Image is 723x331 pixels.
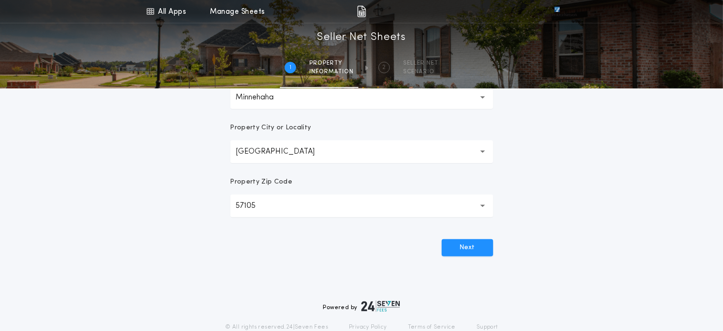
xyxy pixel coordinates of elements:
[361,301,400,312] img: logo
[236,92,289,103] p: Minnehaha
[289,64,291,71] h2: 1
[323,301,400,312] div: Powered by
[442,239,493,256] button: Next
[403,68,438,76] span: SCENARIO
[230,86,493,109] button: Minnehaha
[403,59,438,67] span: SELLER NET
[236,200,271,212] p: 57105
[236,146,330,157] p: [GEOGRAPHIC_DATA]
[317,30,406,45] h1: Seller Net Sheets
[383,64,386,71] h2: 2
[309,59,354,67] span: Property
[357,6,366,17] img: img
[537,7,577,16] img: vs-icon
[230,195,493,217] button: 57105
[225,323,328,331] p: © All rights reserved. 24|Seven Fees
[230,177,292,187] p: Property Zip Code
[230,140,493,163] button: [GEOGRAPHIC_DATA]
[230,123,311,133] p: Property City or Locality
[408,323,456,331] a: Terms of Service
[309,68,354,76] span: information
[476,323,498,331] a: Support
[349,323,387,331] a: Privacy Policy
